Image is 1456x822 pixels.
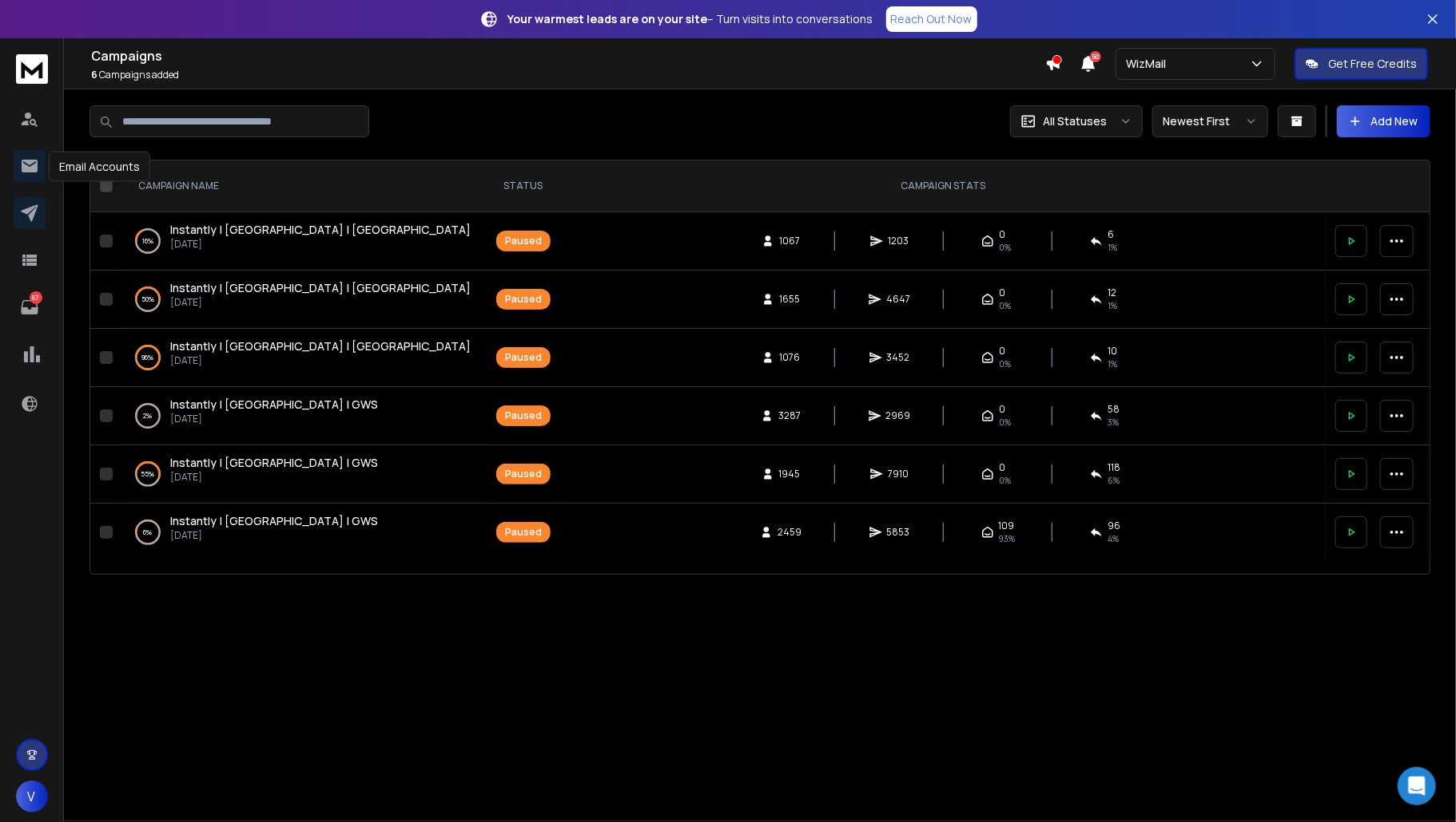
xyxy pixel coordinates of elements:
div: Paused [505,526,542,539]
p: 2 % [144,408,153,424]
th: CAMPAIGN NAME [119,160,487,212]
span: 0 [999,228,1005,241]
a: Instantly | [GEOGRAPHIC_DATA] | GWS [170,513,378,529]
span: 0% [999,358,1011,370]
span: 1 % [1108,241,1117,254]
a: Instantly | [GEOGRAPHIC_DATA] | [GEOGRAPHIC_DATA] [170,280,471,296]
p: All Statuses [1043,113,1107,129]
button: V [16,781,48,812]
div: Paused [505,351,542,364]
span: 2459 [778,526,802,539]
span: 6 [91,68,97,81]
span: 3287 [778,409,801,422]
span: 12 [1108,287,1116,299]
span: Instantly | [GEOGRAPHIC_DATA] | GWS [170,513,378,528]
div: Paused [505,468,542,480]
span: 0% [999,241,1011,254]
button: Get Free Credits [1295,48,1428,80]
span: 0 [999,461,1005,474]
p: 96 % [142,350,154,366]
span: 4647 [886,293,910,306]
p: [DATE] [170,296,471,309]
p: [DATE] [170,529,378,542]
span: 58 [1108,403,1120,416]
a: Instantly | [GEOGRAPHIC_DATA] | GWS [170,455,378,471]
a: 67 [14,291,46,323]
span: 2969 [886,409,911,422]
a: Instantly | [GEOGRAPHIC_DATA] | [GEOGRAPHIC_DATA] [170,222,471,238]
span: Instantly | [GEOGRAPHIC_DATA] | [GEOGRAPHIC_DATA] [170,338,471,354]
span: 1 % [1108,299,1117,312]
span: 0% [999,474,1011,487]
p: 50 % [141,291,154,307]
th: CAMPAIGN STATS [560,160,1326,212]
span: 118 [1108,461,1120,474]
span: 3 % [1108,416,1119,429]
span: 1945 [779,468,801,480]
span: 0 [999,345,1005,358]
button: Newest First [1152,105,1268,137]
div: Paused [505,293,542,306]
span: 6 % [1108,474,1120,487]
span: 1067 [779,235,800,247]
span: 7910 [888,468,909,480]
p: [DATE] [170,238,471,251]
p: 16 % [142,233,153,249]
p: Reach Out Now [891,11,973,27]
h1: Campaigns [91,46,1045,65]
p: 67 [30,291,42,304]
a: Instantly | [GEOGRAPHIC_DATA] | GWS [170,397,378,413]
span: 96 [1108,520,1120,532]
span: Instantly | [GEOGRAPHIC_DATA] | GWS [170,455,378,470]
td: 96%Instantly | [GEOGRAPHIC_DATA] | [GEOGRAPHIC_DATA][DATE] [119,329,487,387]
span: Instantly | [GEOGRAPHIC_DATA] | GWS [170,397,378,412]
span: 109 [999,520,1015,532]
span: 0 [999,403,1005,416]
span: 3452 [887,351,910,364]
td: 50%Instantly | [GEOGRAPHIC_DATA] | [GEOGRAPHIC_DATA][DATE] [119,271,487,329]
span: 1203 [888,235,909,247]
td: 55%Instantly | [GEOGRAPHIC_DATA] | GWS[DATE] [119,445,487,504]
p: – Turn visits into conversations [508,11,873,27]
td: 16%Instantly | [GEOGRAPHIC_DATA] | [GEOGRAPHIC_DATA][DATE] [119,212,487,271]
span: 0% [999,299,1011,312]
td: 2%Instantly | [GEOGRAPHIC_DATA] | GWS[DATE] [119,387,487,445]
p: Campaigns added [91,69,1045,81]
span: 6 [1108,228,1114,241]
span: 1076 [779,351,800,364]
a: Reach Out Now [886,6,977,32]
span: Instantly | [GEOGRAPHIC_DATA] | [GEOGRAPHIC_DATA] [170,280,471,295]
p: 6 % [144,524,153,540]
div: Paused [505,235,542,247]
p: WizMail [1126,56,1172,72]
p: Get Free Credits [1328,56,1417,72]
div: Open Intercom Messenger [1398,767,1436,805]
strong: Your warmest leads are on your site [508,11,708,26]
p: [DATE] [170,354,471,367]
span: 93 % [999,532,1016,545]
p: 55 % [141,466,155,482]
span: 5853 [887,526,910,539]
p: [DATE] [170,413,378,425]
span: 1 % [1108,358,1117,370]
span: 4 % [1108,532,1119,545]
div: Paused [505,409,542,422]
span: 10 [1108,345,1117,358]
button: Add New [1337,105,1430,137]
a: Instantly | [GEOGRAPHIC_DATA] | [GEOGRAPHIC_DATA] [170,338,471,354]
td: 6%Instantly | [GEOGRAPHIC_DATA] | GWS[DATE] [119,504,487,562]
div: Email Accounts [49,152,150,182]
img: logo [16,54,48,84]
span: 0 [999,287,1005,299]
th: STATUS [487,160,560,212]
p: [DATE] [170,471,378,484]
span: 50 [1090,51,1101,62]
span: 0% [999,416,1011,429]
span: 1655 [779,293,800,306]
